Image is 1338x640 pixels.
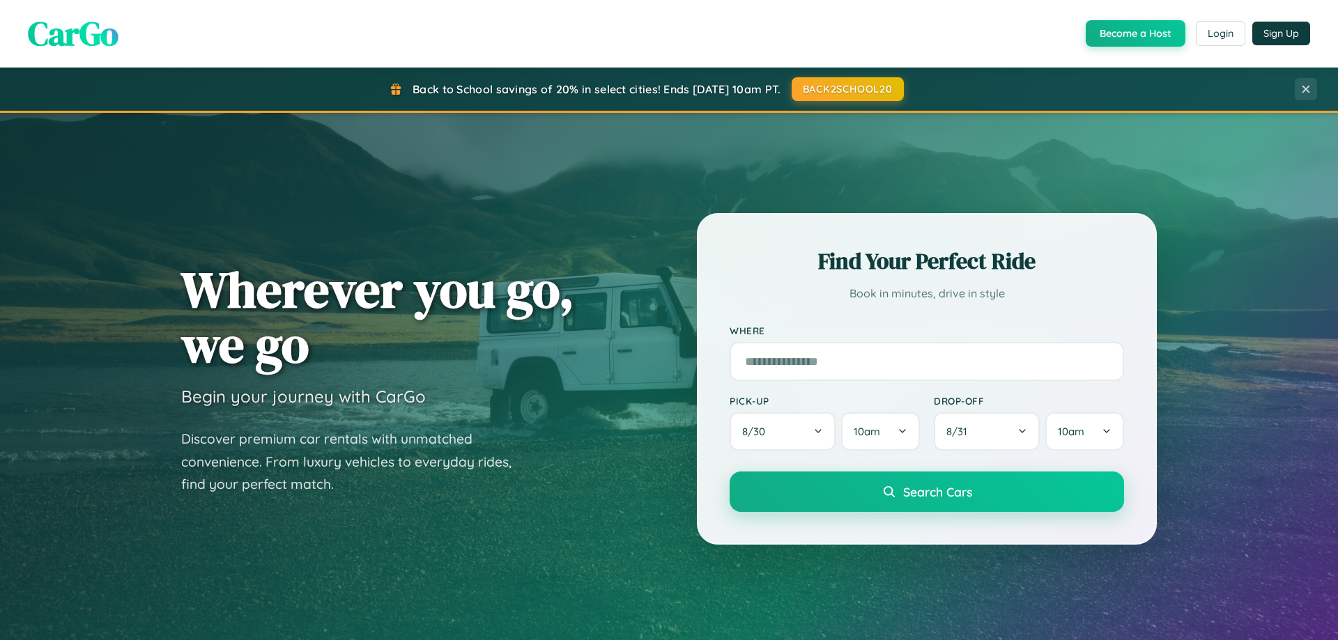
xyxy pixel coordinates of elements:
span: Back to School savings of 20% in select cities! Ends [DATE] 10am PT. [413,82,780,96]
button: 8/31 [934,412,1040,451]
h2: Find Your Perfect Ride [730,246,1124,276]
label: Pick-up [730,395,920,407]
span: 8 / 30 [742,425,772,438]
span: 8 / 31 [946,425,974,438]
span: CarGo [28,10,118,56]
button: BACK2SCHOOL20 [792,77,904,101]
button: 8/30 [730,412,836,451]
button: Sign Up [1252,22,1310,45]
p: Book in minutes, drive in style [730,283,1124,304]
h1: Wherever you go, we go [181,262,574,372]
button: Login [1196,21,1245,46]
h3: Begin your journey with CarGo [181,386,426,407]
button: 10am [1045,412,1124,451]
span: Search Cars [903,484,972,499]
span: 10am [1058,425,1084,438]
p: Discover premium car rentals with unmatched convenience. From luxury vehicles to everyday rides, ... [181,428,530,496]
button: Search Cars [730,471,1124,512]
span: 10am [854,425,880,438]
button: 10am [841,412,920,451]
button: Become a Host [1086,20,1185,47]
label: Drop-off [934,395,1124,407]
label: Where [730,325,1124,336]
